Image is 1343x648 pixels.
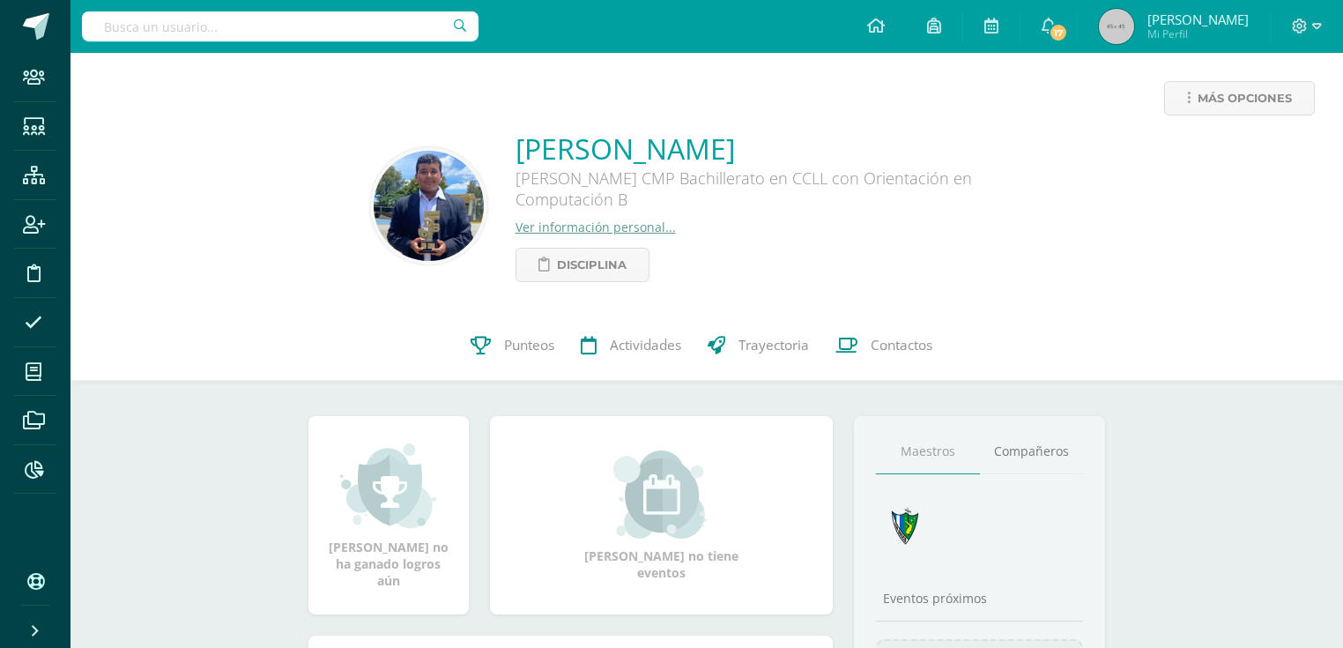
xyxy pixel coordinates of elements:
[980,429,1084,474] a: Compañeros
[876,590,1084,607] div: Eventos próximos
[876,429,980,474] a: Maestros
[568,310,694,381] a: Actividades
[871,336,932,354] span: Contactos
[822,310,946,381] a: Contactos
[573,451,749,581] div: [PERSON_NAME] no tiene eventos
[738,336,809,354] span: Trayectoria
[516,130,1044,168] a: [PERSON_NAME]
[516,219,676,235] a: Ver información personal...
[326,442,451,589] div: [PERSON_NAME] no ha ganado logros aún
[82,11,479,41] input: Busca un usuario...
[1147,26,1249,41] span: Mi Perfil
[1099,9,1134,44] img: 45x45
[1198,82,1292,115] span: Más opciones
[374,151,484,261] img: 0a3444de8cdc78c63f59d7bae24ae85e.png
[1164,81,1315,115] a: Más opciones
[557,249,627,281] span: Disciplina
[1049,23,1068,42] span: 17
[694,310,822,381] a: Trayectoria
[340,442,436,530] img: achievement_small.png
[504,336,554,354] span: Punteos
[881,503,930,551] img: 7cab5f6743d087d6deff47ee2e57ce0d.png
[516,248,649,282] a: Disciplina
[613,451,709,539] img: event_small.png
[457,310,568,381] a: Punteos
[610,336,681,354] span: Actividades
[516,168,1044,219] div: [PERSON_NAME] CMP Bachillerato en CCLL con Orientación en Computación B
[1147,11,1249,28] span: [PERSON_NAME]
